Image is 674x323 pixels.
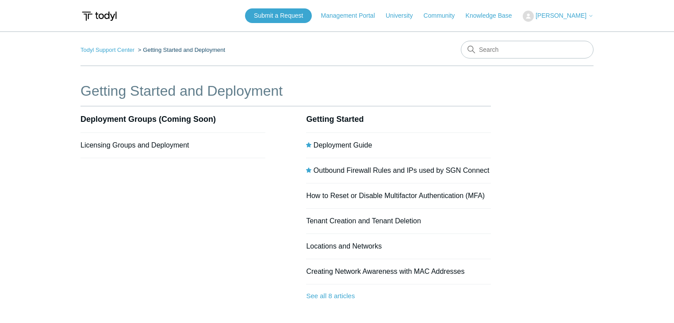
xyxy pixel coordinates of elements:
[523,11,594,22] button: [PERSON_NAME]
[306,284,491,308] a: See all 8 articles
[461,41,594,58] input: Search
[245,8,312,23] a: Submit a Request
[306,268,464,275] a: Creating Network Awareness with MAC Addresses
[80,141,189,149] a: Licensing Groups and Deployment
[536,12,586,19] span: [PERSON_NAME]
[306,242,382,250] a: Locations and Networks
[314,167,490,174] a: Outbound Firewall Rules and IPs used by SGN Connect
[424,11,464,20] a: Community
[306,167,311,173] svg: Promoted article
[80,8,118,24] img: Todyl Support Center Help Center home page
[136,47,225,53] li: Getting Started and Deployment
[314,141,372,149] a: Deployment Guide
[306,142,311,148] svg: Promoted article
[80,47,134,53] a: Todyl Support Center
[306,217,421,225] a: Tenant Creation and Tenant Deletion
[386,11,421,20] a: University
[80,47,136,53] li: Todyl Support Center
[80,80,491,101] h1: Getting Started and Deployment
[80,115,216,124] a: Deployment Groups (Coming Soon)
[306,192,485,199] a: How to Reset or Disable Multifactor Authentication (MFA)
[466,11,521,20] a: Knowledge Base
[306,115,364,124] a: Getting Started
[321,11,384,20] a: Management Portal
